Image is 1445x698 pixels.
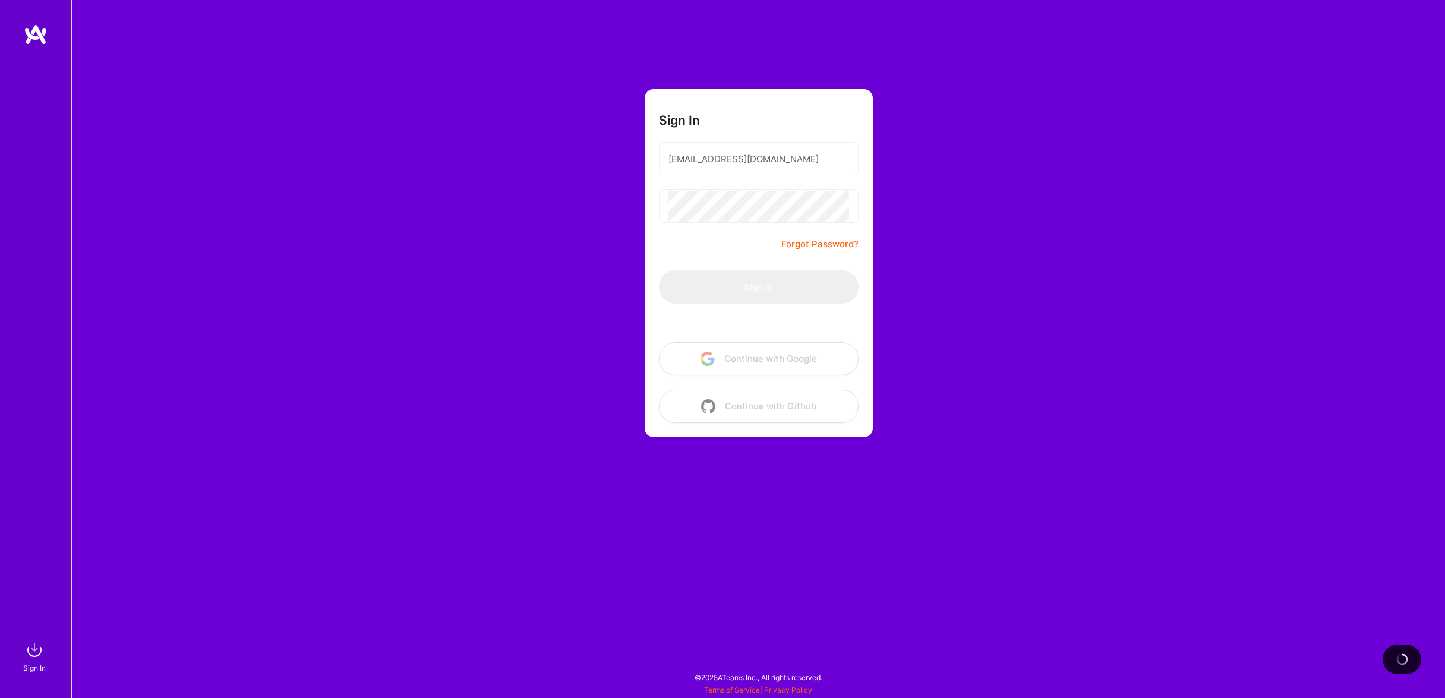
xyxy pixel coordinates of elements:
[764,686,812,694] a: Privacy Policy
[24,24,48,45] img: logo
[659,342,859,375] button: Continue with Google
[659,390,859,423] button: Continue with Github
[701,352,715,366] img: icon
[668,144,849,174] input: Email...
[71,662,1445,692] div: © 2025 ATeams Inc., All rights reserved.
[23,638,46,662] img: sign in
[25,638,46,674] a: sign inSign In
[1395,652,1409,667] img: loading
[23,662,46,674] div: Sign In
[659,113,700,128] h3: Sign In
[659,270,859,304] button: Sign In
[701,399,715,413] img: icon
[704,686,760,694] a: Terms of Service
[781,237,859,251] a: Forgot Password?
[704,686,812,694] span: |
